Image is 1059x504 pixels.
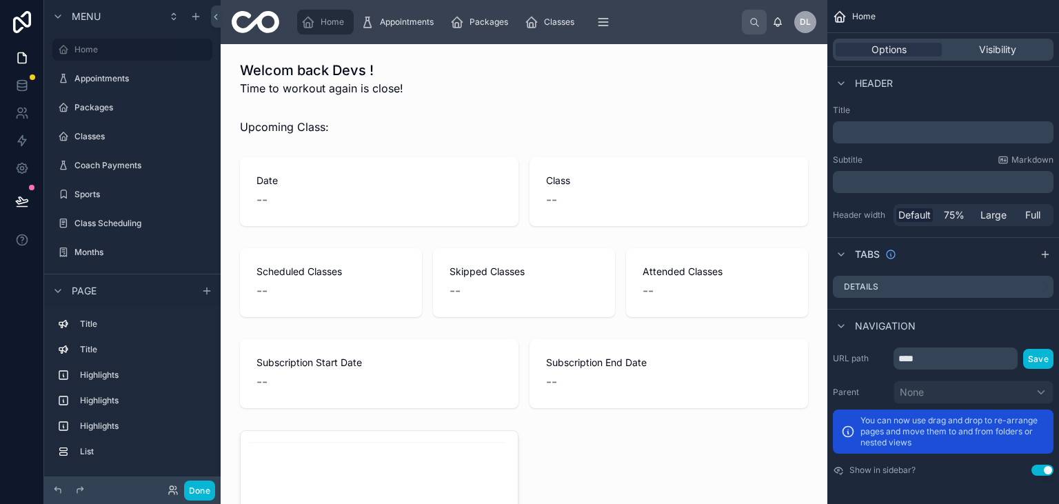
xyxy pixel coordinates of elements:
[52,270,212,292] a: Users
[898,208,931,222] span: Default
[833,353,888,364] label: URL path
[52,154,212,177] a: Coach Payments
[871,43,907,57] span: Options
[52,39,212,61] a: Home
[80,319,207,330] label: Title
[860,415,1045,448] p: You can now use drag and drop to re-arrange pages and move them to and from folders or nested views
[72,284,97,298] span: Page
[80,344,207,355] label: Title
[44,307,221,476] div: scrollable content
[998,154,1053,165] a: Markdown
[52,125,212,148] a: Classes
[446,10,518,34] a: Packages
[74,73,210,84] label: Appointments
[855,319,916,333] span: Navigation
[52,97,212,119] a: Packages
[184,481,215,501] button: Done
[544,17,574,28] span: Classes
[849,465,916,476] label: Show in sidebar?
[52,212,212,234] a: Class Scheduling
[980,208,1007,222] span: Large
[232,11,279,33] img: App logo
[833,210,888,221] label: Header width
[74,102,210,113] label: Packages
[470,17,508,28] span: Packages
[74,160,210,171] label: Coach Payments
[900,385,924,399] span: None
[74,218,210,229] label: Class Scheduling
[356,10,443,34] a: Appointments
[290,7,742,37] div: scrollable content
[944,208,965,222] span: 75%
[321,17,344,28] span: Home
[979,43,1016,57] span: Visibility
[52,241,212,263] a: Months
[800,17,811,28] span: DL
[894,381,1053,404] button: None
[72,10,101,23] span: Menu
[52,183,212,205] a: Sports
[74,131,210,142] label: Classes
[297,10,354,34] a: Home
[855,248,880,261] span: Tabs
[74,247,210,258] label: Months
[833,171,1053,193] div: scrollable content
[52,68,212,90] a: Appointments
[1025,208,1040,222] span: Full
[74,189,210,200] label: Sports
[844,281,878,292] label: Details
[521,10,584,34] a: Classes
[1011,154,1053,165] span: Markdown
[80,446,207,457] label: List
[833,121,1053,143] div: scrollable content
[833,105,1053,116] label: Title
[74,44,204,55] label: Home
[855,77,893,90] span: Header
[852,11,876,22] span: Home
[380,17,434,28] span: Appointments
[833,154,863,165] label: Subtitle
[80,421,207,432] label: Highlights
[80,395,207,406] label: Highlights
[833,387,888,398] label: Parent
[80,370,207,381] label: Highlights
[1023,349,1053,369] button: Save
